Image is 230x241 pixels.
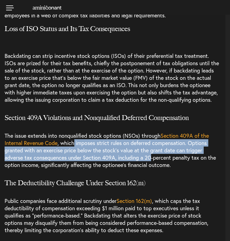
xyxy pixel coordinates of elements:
[5,179,146,187] span: The Deductibility Challenge Under Section 162(m)
[5,132,209,147] a: Section 409A of the Internal Revenue Code
[5,197,117,204] span: Public companies face additional scrutiny under
[5,139,216,168] span: , which imposes strict rules on deferred compensation. Options granted with an exercise price bel...
[5,132,161,139] span: The issue extends into nonqualified stock options (NSOs) through
[5,197,208,234] span: , which caps the tax deductibility of compensation exceeding $1 million paid to top executives un...
[117,197,152,204] a: Section 162(m)
[5,114,189,122] span: Section 409A Violations and Nonqualified Deferred Compensation
[33,5,61,10] img: Amini & Conant
[5,25,130,33] span: Loss of ISO Status and Its Tax Consequences
[5,52,219,103] span: Backdating can strip incentive stock options (ISOs) of their preferential tax treatment. ISOs are...
[25,5,61,10] a: Home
